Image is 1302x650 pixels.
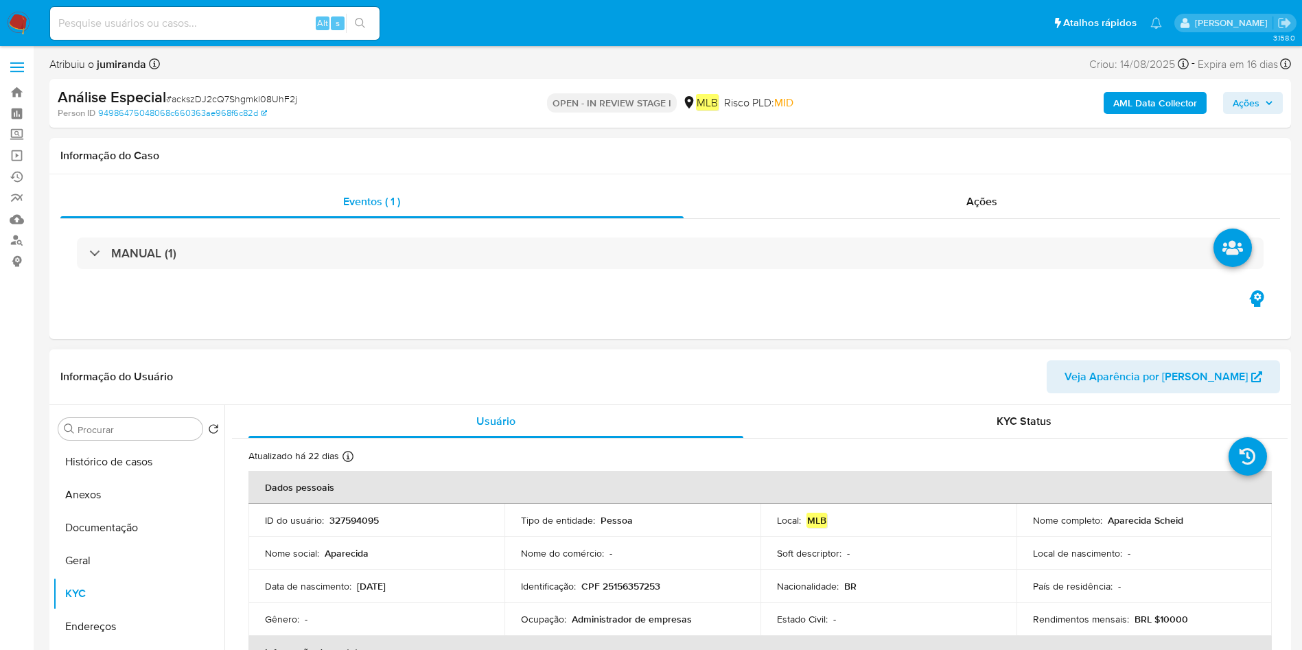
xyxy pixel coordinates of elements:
[58,86,166,108] b: Análise Especial
[53,478,224,511] button: Anexos
[50,14,380,32] input: Pesquise usuários ou casos...
[1223,92,1283,114] button: Ações
[94,56,146,72] b: jumiranda
[248,471,1272,504] th: Dados pessoais
[1033,580,1113,592] p: País de residência :
[1063,16,1137,30] span: Atalhos rápidos
[1198,57,1278,72] span: Expira em 16 dias
[60,149,1280,163] h1: Informação do Caso
[53,577,224,610] button: KYC
[476,413,515,429] span: Usuário
[208,423,219,439] button: Retornar ao pedido padrão
[724,95,793,111] span: Risco PLD:
[329,514,379,526] p: 327594095
[78,423,197,436] input: Procurar
[1118,580,1121,592] p: -
[1113,92,1197,114] b: AML Data Collector
[77,237,1264,269] div: MANUAL (1)
[1065,360,1248,393] span: Veja Aparência por [PERSON_NAME]
[521,580,576,592] p: Identificação :
[1104,92,1207,114] button: AML Data Collector
[997,413,1051,429] span: KYC Status
[844,580,857,592] p: BR
[98,107,267,119] a: 94986475048068c660363ae968f6c82d
[53,511,224,544] button: Documentação
[572,613,692,625] p: Administrador de empresas
[265,514,324,526] p: ID do usuário :
[833,613,836,625] p: -
[305,613,307,625] p: -
[521,547,604,559] p: Nome do comércio :
[64,423,75,434] button: Procurar
[248,450,339,463] p: Atualizado há 22 dias
[1150,17,1162,29] a: Notificações
[696,94,719,111] em: MLB
[1108,514,1183,526] p: Aparecida Scheid
[1135,613,1188,625] p: BRL $10000
[1128,547,1130,559] p: -
[343,194,400,209] span: Eventos ( 1 )
[609,547,612,559] p: -
[111,246,176,261] h3: MANUAL (1)
[777,514,801,526] p: Local :
[1195,16,1272,30] p: juliane.miranda@mercadolivre.com
[806,513,827,528] em: MLB
[521,613,566,625] p: Ocupação :
[325,547,369,559] p: Aparecida
[49,57,146,72] span: Atribuiu o
[265,547,319,559] p: Nome social :
[777,547,841,559] p: Soft descriptor :
[1089,55,1189,73] div: Criou: 14/08/2025
[777,613,828,625] p: Estado Civil :
[346,14,374,33] button: search-icon
[1277,16,1292,30] a: Sair
[1047,360,1280,393] button: Veja Aparência por [PERSON_NAME]
[601,514,633,526] p: Pessoa
[521,514,595,526] p: Tipo de entidade :
[60,370,173,384] h1: Informação do Usuário
[265,613,299,625] p: Gênero :
[166,92,297,106] span: # ackszDJ2cQ7Shgmkl08UhF2j
[581,580,660,592] p: CPF 25156357253
[53,610,224,643] button: Endereços
[53,445,224,478] button: Histórico de casos
[777,580,839,592] p: Nacionalidade :
[966,194,997,209] span: Ações
[336,16,340,30] span: s
[357,580,386,592] p: [DATE]
[265,580,351,592] p: Data de nascimento :
[774,95,793,111] span: MID
[1233,92,1259,114] span: Ações
[1033,547,1122,559] p: Local de nascimento :
[53,544,224,577] button: Geral
[547,93,677,113] p: OPEN - IN REVIEW STAGE I
[1191,55,1195,73] span: -
[847,547,850,559] p: -
[317,16,328,30] span: Alt
[58,107,95,119] b: Person ID
[1033,613,1129,625] p: Rendimentos mensais :
[1033,514,1102,526] p: Nome completo :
